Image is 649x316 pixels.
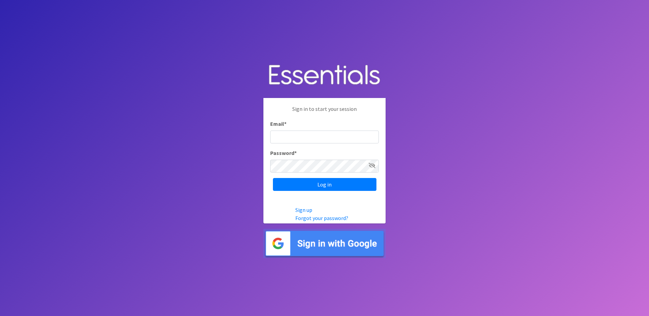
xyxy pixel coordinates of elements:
[270,105,379,120] p: Sign in to start your session
[263,58,386,93] img: Human Essentials
[284,120,286,127] abbr: required
[294,150,297,156] abbr: required
[273,178,376,191] input: Log in
[295,215,348,221] a: Forgot your password?
[270,149,297,157] label: Password
[263,229,386,258] img: Sign in with Google
[295,206,312,213] a: Sign up
[270,120,286,128] label: Email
